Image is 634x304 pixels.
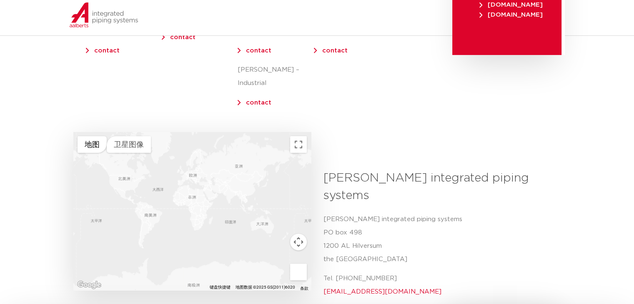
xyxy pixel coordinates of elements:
[107,136,151,153] button: 显示卫星图像
[236,285,295,289] span: 地图数据 ©2025 GS(2011)6020
[210,284,231,290] button: 键盘快捷键
[479,2,543,8] span: [DOMAIN_NAME]
[246,47,271,54] a: contact
[323,272,555,299] p: Tel. [PHONE_NUMBER]
[290,264,307,280] button: 将街景小人拖到地图上以打开街景
[323,289,441,295] a: [EMAIL_ADDRESS][DOMAIN_NAME]
[75,279,103,290] a: 在 Google 地图中打开此区域（会打开一个新窗口）
[94,47,120,54] a: contact
[238,63,313,90] p: [PERSON_NAME] – Industrial
[322,47,348,54] a: contact
[78,136,107,153] button: 显示街道地图
[290,234,307,250] button: 地图镜头控件
[183,13,561,26] nav: Menu
[290,136,307,153] button: 切换全屏视图
[479,12,543,18] span: [DOMAIN_NAME]
[477,12,545,18] a: [DOMAIN_NAME]
[300,287,308,291] a: 条款
[75,279,103,290] img: Google
[477,2,545,8] a: [DOMAIN_NAME]
[323,169,555,204] h3: [PERSON_NAME] integrated piping systems
[170,34,195,40] a: contact
[246,100,271,106] a: contact
[323,213,555,266] p: [PERSON_NAME] integrated piping systems PO box 498 1200 AL Hilversum the [GEOGRAPHIC_DATA]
